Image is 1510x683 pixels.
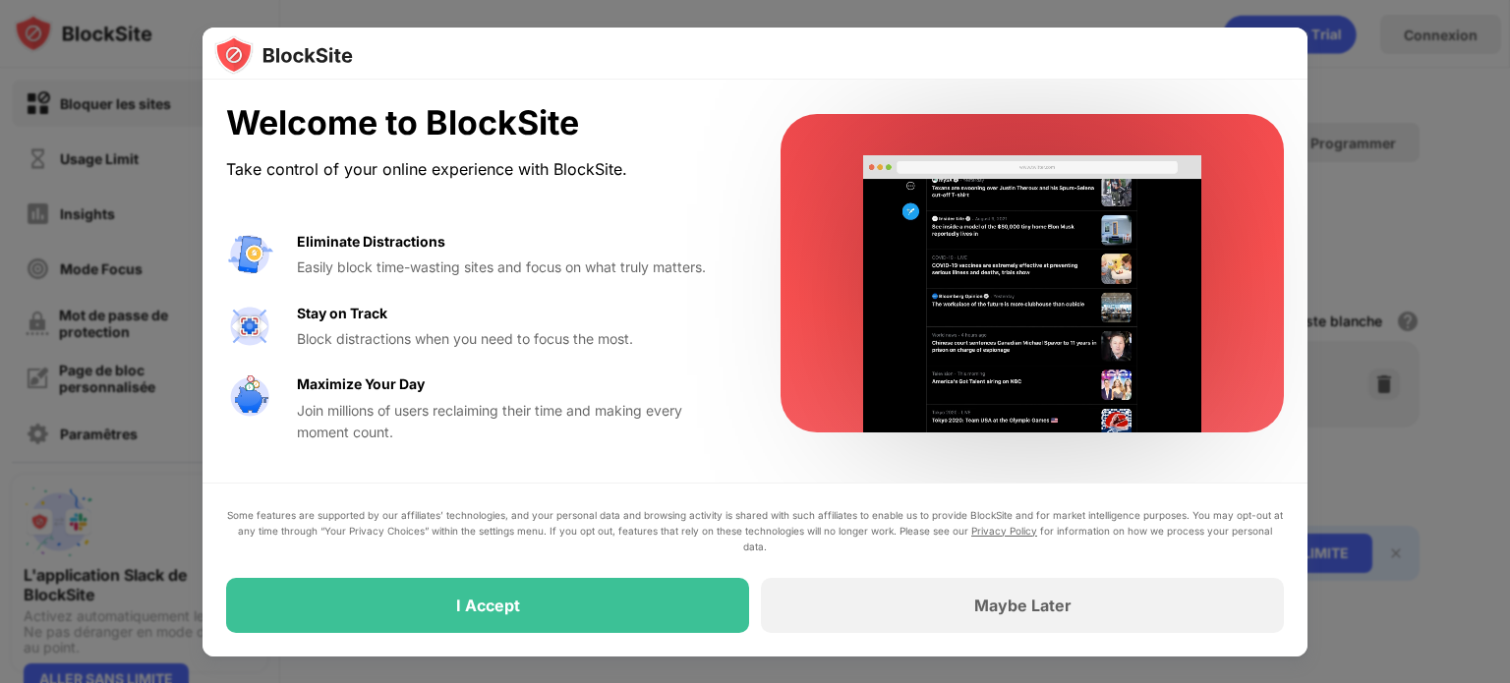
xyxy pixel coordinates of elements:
[214,35,353,75] img: logo-blocksite.svg
[297,231,445,253] div: Eliminate Distractions
[297,373,425,395] div: Maximize Your Day
[974,596,1072,615] div: Maybe Later
[226,507,1284,554] div: Some features are supported by our affiliates’ technologies, and your personal data and browsing ...
[226,103,733,143] div: Welcome to BlockSite
[226,373,273,421] img: value-safe-time.svg
[226,231,273,278] img: value-avoid-distractions.svg
[297,400,733,444] div: Join millions of users reclaiming their time and making every moment count.
[297,303,387,324] div: Stay on Track
[226,303,273,350] img: value-focus.svg
[297,328,733,350] div: Block distractions when you need to focus the most.
[971,525,1037,537] a: Privacy Policy
[456,596,520,615] div: I Accept
[297,256,733,278] div: Easily block time-wasting sites and focus on what truly matters.
[226,155,733,184] div: Take control of your online experience with BlockSite.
